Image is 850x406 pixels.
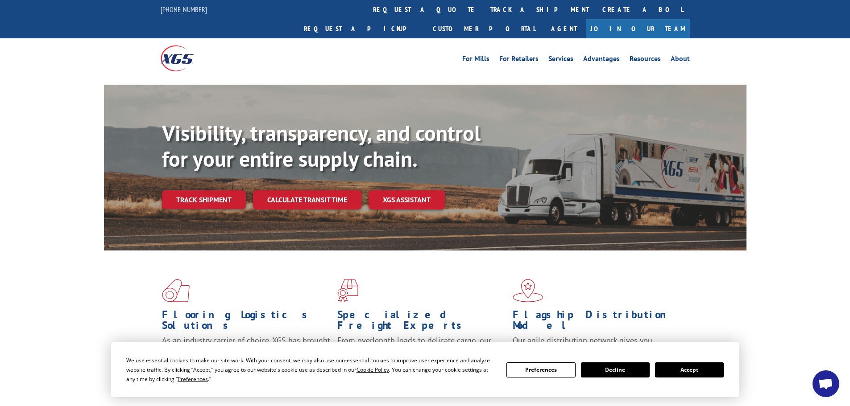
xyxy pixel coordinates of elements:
[178,375,208,383] span: Preferences
[162,119,481,172] b: Visibility, transparency, and control for your entire supply chain.
[655,362,724,377] button: Accept
[581,362,650,377] button: Decline
[337,309,506,335] h1: Specialized Freight Experts
[162,309,331,335] h1: Flooring Logistics Solutions
[513,335,677,356] span: Our agile distribution network gives you nationwide inventory management on demand.
[671,55,690,65] a: About
[542,19,586,38] a: Agent
[513,279,543,302] img: xgs-icon-flagship-distribution-model-red
[499,55,539,65] a: For Retailers
[253,190,361,209] a: Calculate transit time
[630,55,661,65] a: Resources
[548,55,573,65] a: Services
[337,279,358,302] img: xgs-icon-focused-on-flooring-red
[513,309,681,335] h1: Flagship Distribution Model
[297,19,426,38] a: Request a pickup
[583,55,620,65] a: Advantages
[126,356,496,384] div: We use essential cookies to make our site work. With your consent, we may also use non-essential ...
[369,190,445,209] a: XGS ASSISTANT
[337,335,506,375] p: From overlength loads to delicate cargo, our experienced staff knows the best way to move your fr...
[111,342,739,397] div: Cookie Consent Prompt
[162,335,330,367] span: As an industry carrier of choice, XGS has brought innovation and dedication to flooring logistics...
[586,19,690,38] a: Join Our Team
[162,190,246,209] a: Track shipment
[813,370,839,397] div: Open chat
[161,5,207,14] a: [PHONE_NUMBER]
[426,19,542,38] a: Customer Portal
[162,279,190,302] img: xgs-icon-total-supply-chain-intelligence-red
[462,55,489,65] a: For Mills
[357,366,389,373] span: Cookie Policy
[506,362,575,377] button: Preferences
